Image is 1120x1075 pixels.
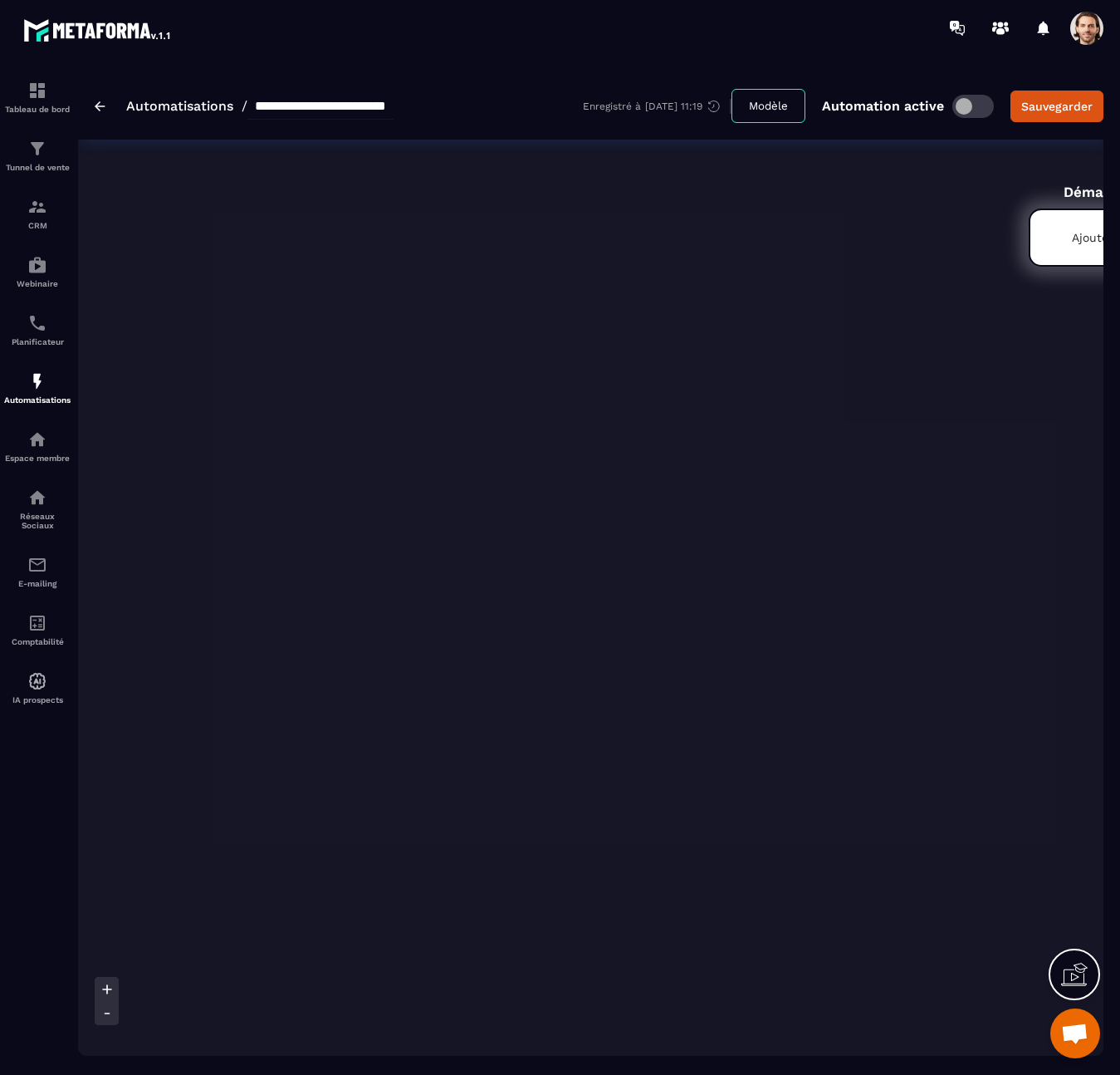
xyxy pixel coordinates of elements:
[27,313,47,333] img: scheduler
[645,101,702,112] p: [DATE] 11:19
[4,163,71,172] p: Tunnel de vente
[27,488,47,508] img: social-network
[1021,98,1093,115] div: Sauvegarder
[4,301,71,359] a: schedulerschedulerPlanificateur
[4,454,71,463] p: Espace membre
[27,197,47,217] img: formation
[1050,1009,1100,1058] a: Open chat
[23,15,173,45] img: logo
[4,184,71,243] a: formationformationCRM
[27,81,47,101] img: formation
[27,139,47,159] img: formation
[4,695,71,704] p: IA prospects
[822,98,944,114] p: Automation active
[27,613,47,633] img: accountant
[242,98,247,114] span: /
[95,101,105,111] img: arrow
[27,371,47,391] img: automations
[4,417,71,475] a: automationsautomationsEspace membre
[4,542,71,601] a: emailemailE-mailing
[4,126,71,184] a: formationformationTunnel de vente
[27,671,47,691] img: automations
[4,243,71,301] a: automationsautomationsWebinaire
[4,512,71,530] p: Réseaux Sociaux
[27,255,47,275] img: automations
[583,99,731,114] div: Enregistré à
[1010,91,1103,122] button: Sauvegarder
[4,279,71,288] p: Webinaire
[4,68,71,126] a: formationformationTableau de bord
[731,89,805,123] button: Modèle
[4,359,71,417] a: automationsautomationsAutomatisations
[4,395,71,405] p: Automatisations
[4,637,71,646] p: Comptabilité
[27,430,47,449] img: automations
[4,601,71,659] a: accountantaccountantComptabilité
[27,555,47,575] img: email
[4,475,71,542] a: social-networksocial-networkRéseaux Sociaux
[4,579,71,588] p: E-mailing
[126,98,233,114] a: Automatisations
[4,105,71,114] p: Tableau de bord
[4,221,71,230] p: CRM
[4,337,71,346] p: Planificateur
